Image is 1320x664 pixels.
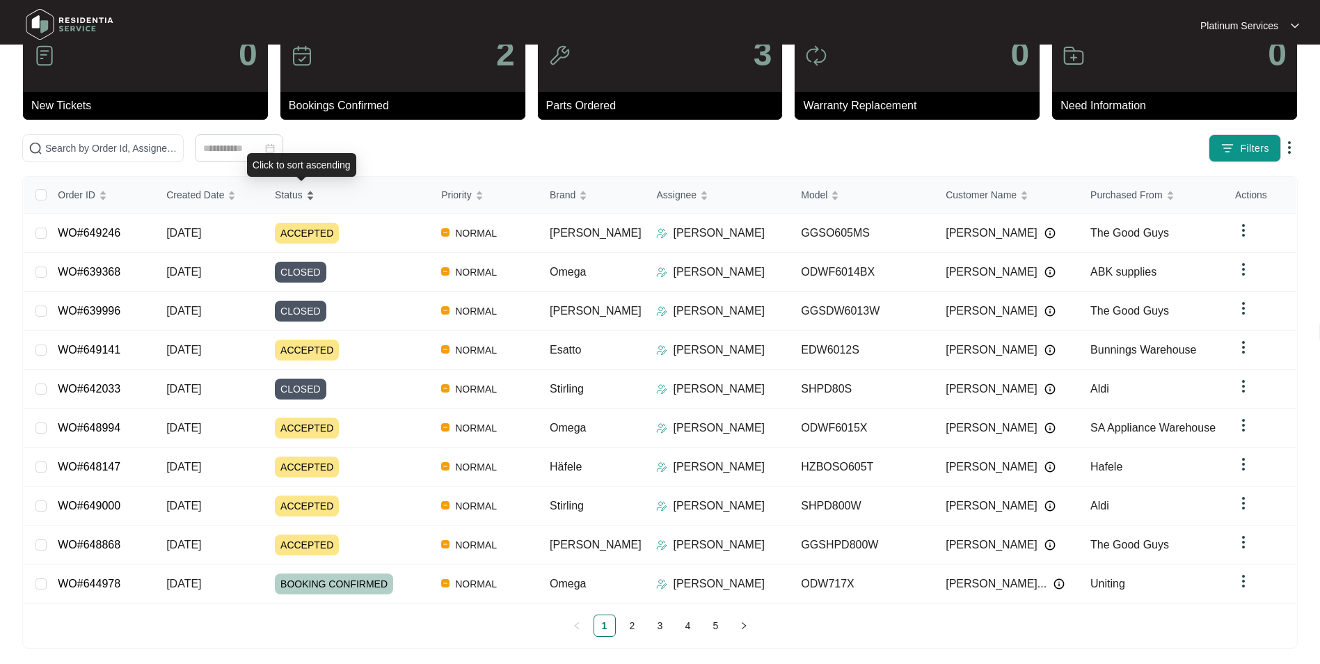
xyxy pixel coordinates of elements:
span: Assignee [656,187,697,203]
li: Next Page [733,615,755,637]
th: Priority [430,177,539,214]
td: HZBOSO605T [790,448,935,487]
th: Assignee [645,177,790,214]
p: 0 [1268,38,1287,71]
span: Stirling [550,500,584,512]
a: WO#644978 [58,578,120,590]
span: The Good Guys [1090,539,1169,551]
span: [PERSON_NAME] [946,342,1037,358]
span: Omega [550,266,586,278]
img: dropdown arrow [1235,456,1252,473]
img: Vercel Logo [441,501,450,509]
img: icon [33,45,56,67]
span: Häfele [550,461,582,473]
span: CLOSED [275,301,326,322]
p: [PERSON_NAME] [673,459,765,475]
span: Omega [550,578,586,590]
a: 4 [678,615,699,636]
button: right [733,615,755,637]
img: Assigner Icon [656,306,667,317]
img: dropdown arrow [1235,300,1252,317]
span: [PERSON_NAME] [550,539,642,551]
a: 1 [594,615,615,636]
a: WO#639996 [58,305,120,317]
span: [DATE] [166,383,201,395]
td: GGSHPD800W [790,525,935,564]
img: icon [291,45,313,67]
img: Info icon [1044,422,1056,434]
span: [PERSON_NAME] [946,459,1037,475]
img: Info icon [1044,267,1056,278]
img: dropdown arrow [1235,261,1252,278]
img: dropdown arrow [1235,378,1252,395]
span: NORMAL [450,381,502,397]
img: icon [805,45,827,67]
td: ODWF6014BX [790,253,935,292]
img: dropdown arrow [1235,495,1252,512]
img: Assigner Icon [656,228,667,239]
img: Assigner Icon [656,500,667,512]
li: 2 [621,615,644,637]
img: Assigner Icon [656,384,667,395]
p: 3 [754,38,772,71]
span: SA Appliance Warehouse [1090,422,1216,434]
span: NORMAL [450,303,502,319]
p: [PERSON_NAME] [673,225,765,242]
span: ACCEPTED [275,457,339,477]
button: filter iconFilters [1209,134,1281,162]
img: dropdown arrow [1235,339,1252,356]
span: Aldi [1090,500,1109,512]
a: WO#639368 [58,266,120,278]
span: CLOSED [275,379,326,400]
span: NORMAL [450,420,502,436]
span: [PERSON_NAME] [946,537,1037,553]
span: NORMAL [450,459,502,475]
img: Info icon [1044,306,1056,317]
span: [DATE] [166,227,201,239]
img: Vercel Logo [441,423,450,432]
img: Vercel Logo [441,540,450,548]
span: [DATE] [166,266,201,278]
th: Purchased From [1079,177,1224,214]
span: [PERSON_NAME] [946,498,1037,514]
p: [PERSON_NAME] [673,537,765,553]
a: WO#648147 [58,461,120,473]
img: Info icon [1044,345,1056,356]
p: 0 [1010,38,1029,71]
th: Model [790,177,935,214]
span: [DATE] [166,305,201,317]
span: Aldi [1090,383,1109,395]
img: Vercel Logo [441,267,450,276]
img: Vercel Logo [441,345,450,354]
img: Info icon [1044,228,1056,239]
img: dropdown arrow [1235,573,1252,590]
span: left [573,622,581,630]
div: Click to sort ascending [247,153,356,177]
a: 3 [650,615,671,636]
span: NORMAL [450,264,502,280]
p: 0 [239,38,257,71]
p: Warranty Replacement [803,97,1040,114]
td: SHPD800W [790,487,935,525]
span: Esatto [550,344,581,356]
span: [DATE] [166,461,201,473]
li: 5 [705,615,727,637]
span: Omega [550,422,586,434]
span: Purchased From [1090,187,1162,203]
span: Hafele [1090,461,1122,473]
p: [PERSON_NAME] [673,498,765,514]
p: [PERSON_NAME] [673,264,765,280]
img: Info icon [1053,578,1065,590]
img: dropdown arrow [1235,534,1252,551]
td: GGSDW6013W [790,292,935,331]
img: Assigner Icon [656,267,667,278]
span: Customer Name [946,187,1017,203]
li: 1 [594,615,616,637]
span: [DATE] [166,422,201,434]
img: Info icon [1044,539,1056,551]
th: Actions [1224,177,1296,214]
span: ACCEPTED [275,535,339,555]
span: Model [801,187,827,203]
li: Previous Page [566,615,588,637]
img: Info icon [1044,500,1056,512]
